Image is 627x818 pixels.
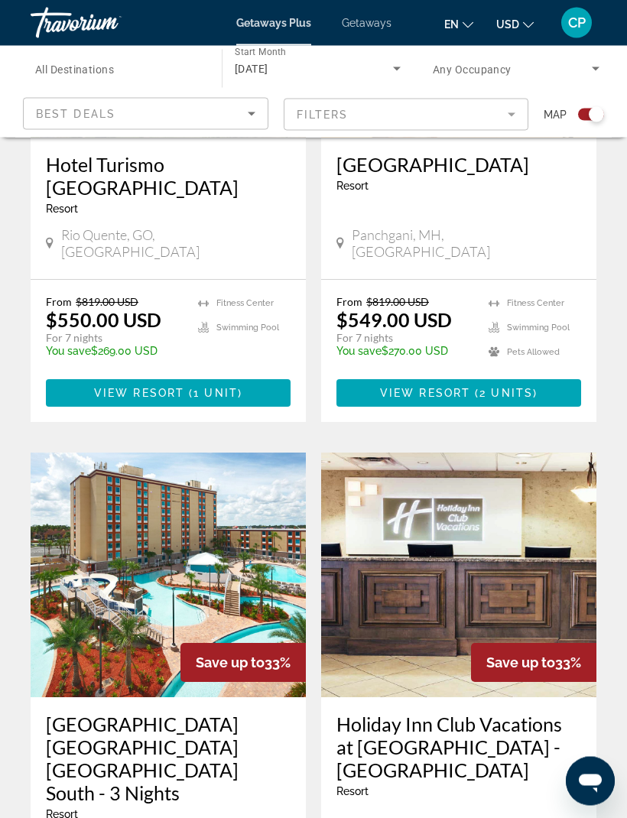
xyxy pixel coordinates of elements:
span: Resort [46,203,78,216]
span: View Resort [94,388,184,400]
div: 33% [471,644,596,683]
span: $819.00 USD [76,296,138,309]
mat-select: Sort by [36,105,255,123]
a: Getaways [342,17,391,29]
button: User Menu [557,7,596,39]
iframe: Button to launch messaging window [566,757,615,806]
span: Fitness Center [216,299,274,309]
span: CP [568,15,586,31]
span: Start Month [235,47,286,58]
p: For 7 nights [336,332,473,346]
span: You save [336,346,382,358]
span: Resort [336,786,369,798]
span: Fitness Center [507,299,564,309]
p: $269.00 USD [46,346,183,358]
span: Panchgani, MH, [GEOGRAPHIC_DATA] [352,227,581,261]
span: Pets Allowed [507,348,560,358]
span: Best Deals [36,108,115,120]
span: en [444,18,459,31]
a: Getaways Plus [236,17,311,29]
a: Hotel Turismo [GEOGRAPHIC_DATA] [46,154,291,200]
span: Save up to [196,655,265,671]
span: ( ) [184,388,242,400]
span: USD [496,18,519,31]
button: Change language [444,13,473,35]
span: From [336,296,362,309]
p: $270.00 USD [336,346,473,358]
span: All Destinations [35,63,114,76]
span: You save [46,346,91,358]
p: For 7 nights [46,332,183,346]
span: Swimming Pool [216,323,279,333]
span: ( ) [470,388,538,400]
p: $550.00 USD [46,309,161,332]
div: 33% [180,644,306,683]
a: Travorium [31,3,184,43]
a: [GEOGRAPHIC_DATA] [GEOGRAPHIC_DATA] [GEOGRAPHIC_DATA] South - 3 Nights [46,713,291,805]
button: View Resort(2 units) [336,380,581,407]
span: Resort [336,180,369,193]
span: 2 units [479,388,533,400]
a: [GEOGRAPHIC_DATA] [336,154,581,177]
a: Holiday Inn Club Vacations at [GEOGRAPHIC_DATA] - [GEOGRAPHIC_DATA] [336,713,581,782]
span: Rio Quente, GO, [GEOGRAPHIC_DATA] [61,227,291,261]
span: $819.00 USD [366,296,429,309]
span: Save up to [486,655,555,671]
span: Any Occupancy [433,63,512,76]
span: View Resort [380,388,470,400]
span: 1 unit [193,388,238,400]
span: Swimming Pool [507,323,570,333]
img: RGF1E01X.jpg [31,453,306,698]
span: From [46,296,72,309]
p: $549.00 USD [336,309,452,332]
span: Map [544,104,567,125]
button: Change currency [496,13,534,35]
button: View Resort(1 unit) [46,380,291,407]
span: [DATE] [235,63,268,75]
img: 0670O01X.jpg [321,453,596,698]
button: Filter [284,98,529,131]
